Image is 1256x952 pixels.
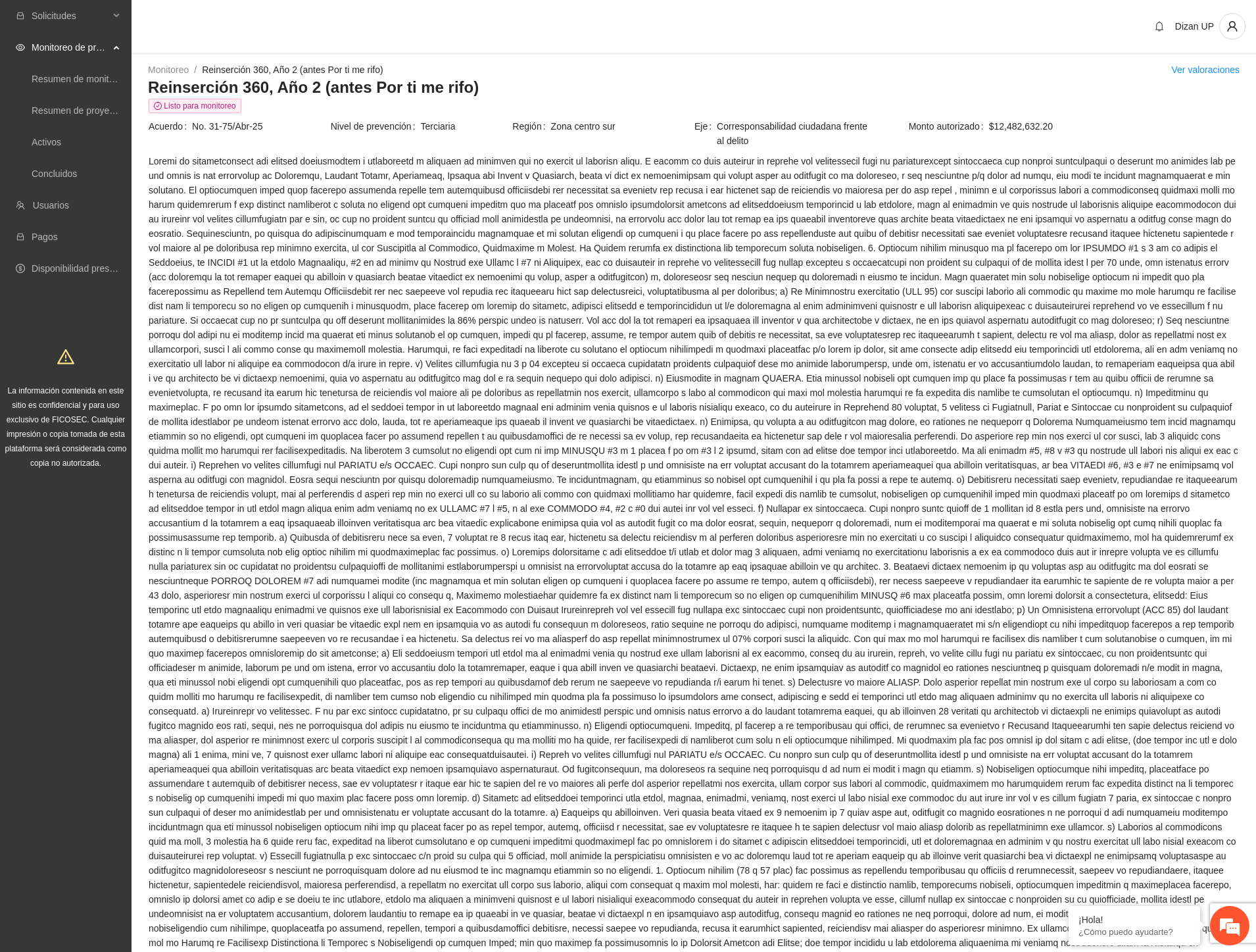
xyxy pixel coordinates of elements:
[5,386,127,468] span: La información contenida en este sitio es confidencial y para uso exclusivo de FICOSEC. Cualquier...
[32,34,109,61] span: Monitoreo de proyectos
[331,119,421,134] span: Nivel de prevención
[32,168,77,179] a: Concluidos
[16,11,25,20] span: inbox
[16,43,25,52] span: eye
[149,99,241,113] span: Listo para monitoreo
[154,102,162,110] span: check-circle
[694,119,717,148] span: Eje
[1149,16,1170,37] button: bell
[32,137,61,147] a: Activos
[32,74,128,84] a: Resumen de monitoreo
[32,232,58,242] a: Pagos
[192,119,329,134] span: No. 31-75/Abr-25
[512,119,550,134] span: Región
[1149,21,1169,32] span: bell
[32,3,109,29] span: Solicitudes
[216,7,247,38] div: Minimizar ventana de chat en vivo
[1078,914,1190,925] div: ¡Hola!
[148,64,189,75] a: Monitoreo
[1078,927,1190,937] p: ¿Cómo puedo ayudarte?
[7,359,251,405] textarea: Escriba su mensaje y pulse “Intro”
[421,119,512,134] span: Terciaria
[1219,13,1245,39] button: user
[202,64,383,75] a: Reinserción 360, Año 2 (antes Por ti me rifo)
[32,263,144,274] a: Disponibilidad presupuestal
[1175,21,1214,32] span: Dizan UP
[149,119,192,134] span: Acuerdo
[909,119,989,134] span: Monto autorizado
[76,176,181,309] span: Estamos en línea.
[32,105,172,116] a: Resumen de proyectos aprobados
[1171,64,1240,75] a: Ver valoraciones
[68,67,221,84] div: Chatee con nosotros ahora
[57,348,74,365] span: warning
[1220,20,1245,32] span: user
[148,77,1240,98] h3: Reinserción 360, Año 2 (antes Por ti me rifo)
[33,200,69,211] a: Usuarios
[989,119,1239,134] span: $12,482,632.20
[194,64,197,75] span: /
[551,119,693,134] span: Zona centro sur
[717,119,875,148] span: Corresponsabilidad ciudadana frente al delito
